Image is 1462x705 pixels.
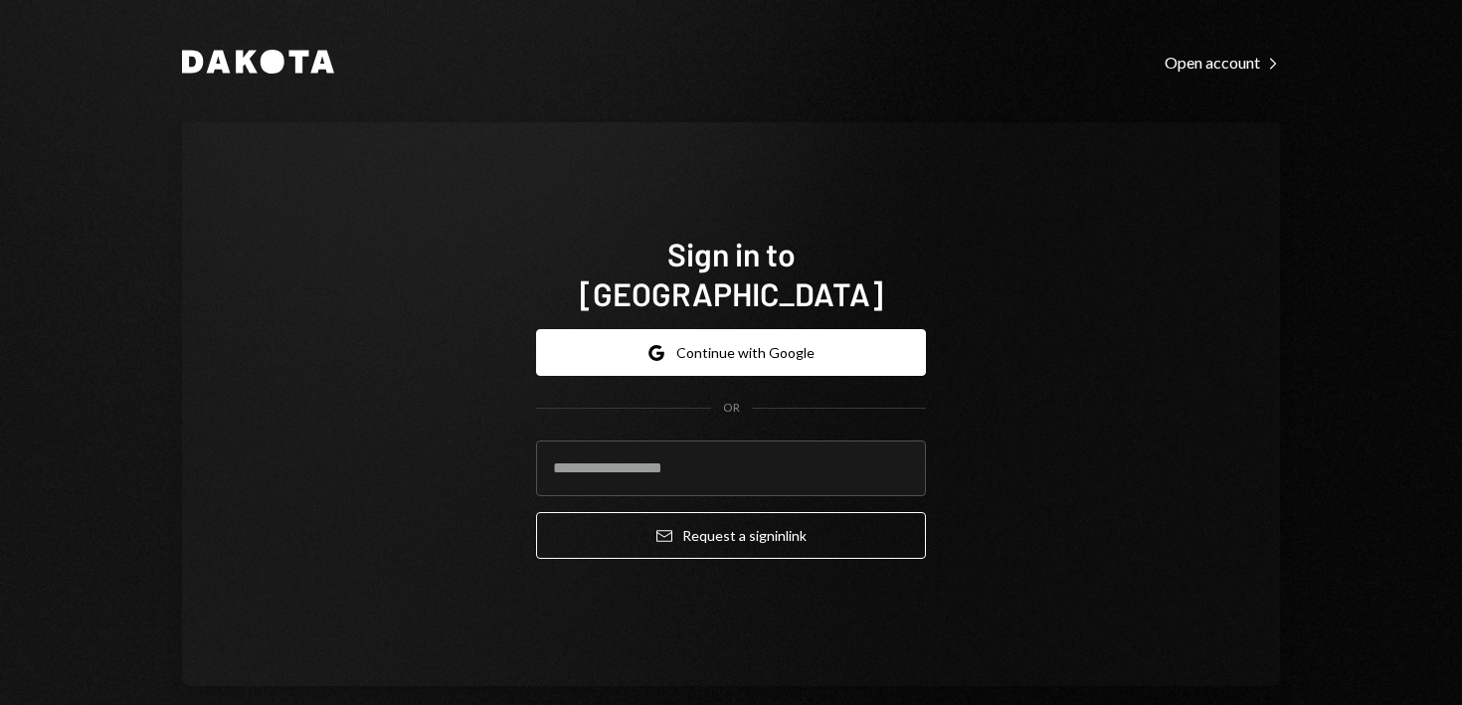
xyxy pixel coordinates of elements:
[536,329,926,376] button: Continue with Google
[536,512,926,559] button: Request a signinlink
[1165,53,1280,73] div: Open account
[1165,51,1280,73] a: Open account
[536,234,926,313] h1: Sign in to [GEOGRAPHIC_DATA]
[723,400,740,417] div: OR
